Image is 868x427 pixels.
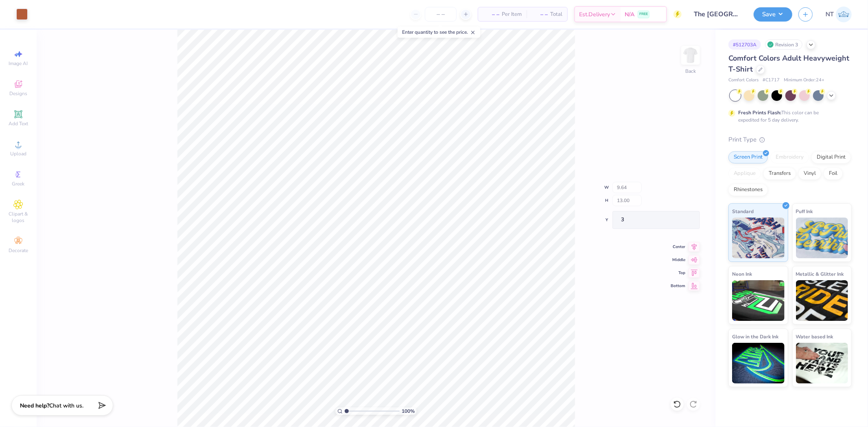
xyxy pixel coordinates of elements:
div: Vinyl [798,168,821,180]
div: Transfers [763,168,796,180]
span: Bottom [671,283,685,289]
div: Print Type [728,135,852,144]
div: Embroidery [770,151,809,163]
span: 100 % [402,407,415,415]
span: Total [550,10,562,19]
div: Screen Print [728,151,768,163]
div: Revision 3 [765,39,802,50]
span: Est. Delivery [579,10,610,19]
span: Image AI [9,60,28,67]
div: This color can be expedited for 5 day delivery. [738,109,838,124]
span: Metallic & Glitter Ink [796,270,844,278]
img: Back [682,47,699,63]
span: Chat with us. [49,402,83,410]
span: Standard [732,207,754,216]
span: Per Item [502,10,522,19]
span: Neon Ink [732,270,752,278]
span: Decorate [9,247,28,254]
span: Clipart & logos [4,211,33,224]
span: Center [671,244,685,250]
span: Add Text [9,120,28,127]
div: Enter quantity to see the price. [398,26,480,38]
img: Glow in the Dark Ink [732,343,785,383]
span: FREE [639,11,648,17]
img: Neon Ink [732,280,785,321]
span: NT [826,10,834,19]
div: Back [685,68,696,75]
a: NT [826,7,852,22]
span: # C1717 [763,77,780,84]
span: Comfort Colors [728,77,759,84]
input: Untitled Design [688,6,748,22]
span: Greek [12,181,25,187]
strong: Need help? [20,402,49,410]
div: Rhinestones [728,184,768,196]
div: Foil [824,168,843,180]
span: Middle [671,257,685,263]
span: Minimum Order: 24 + [784,77,824,84]
div: Applique [728,168,761,180]
img: Nestor Talens [836,7,852,22]
img: Puff Ink [796,218,848,258]
strong: Fresh Prints Flash: [738,109,781,116]
img: Standard [732,218,785,258]
span: Puff Ink [796,207,813,216]
span: Top [671,270,685,276]
div: # 512703A [728,39,761,50]
span: Upload [10,150,26,157]
div: Digital Print [811,151,851,163]
span: Water based Ink [796,332,833,341]
button: Save [754,7,792,22]
img: Water based Ink [796,343,848,383]
input: – – [425,7,457,22]
span: Designs [9,90,27,97]
img: Metallic & Glitter Ink [796,280,848,321]
span: N/A [625,10,634,19]
span: – – [483,10,499,19]
span: Comfort Colors Adult Heavyweight T-Shirt [728,53,849,74]
span: Glow in the Dark Ink [732,332,778,341]
span: – – [531,10,548,19]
